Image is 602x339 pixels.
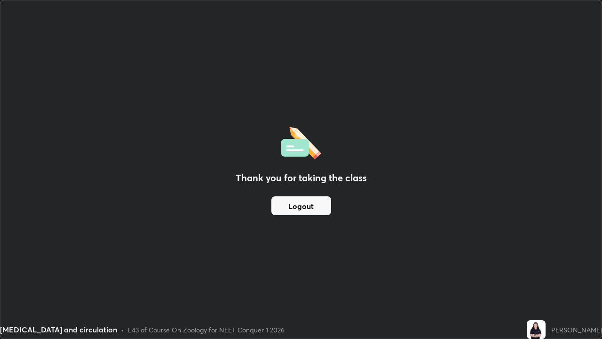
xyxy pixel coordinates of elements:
div: [PERSON_NAME] [549,325,602,335]
div: L43 of Course On Zoology for NEET Conquer 1 2026 [128,325,285,335]
h2: Thank you for taking the class [236,171,367,185]
img: offlineFeedback.1438e8b3.svg [281,124,321,160]
button: Logout [271,196,331,215]
img: 4fd67fc5b94046ecb744cb31cfcc79ad.jpg [527,320,546,339]
div: • [121,325,124,335]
